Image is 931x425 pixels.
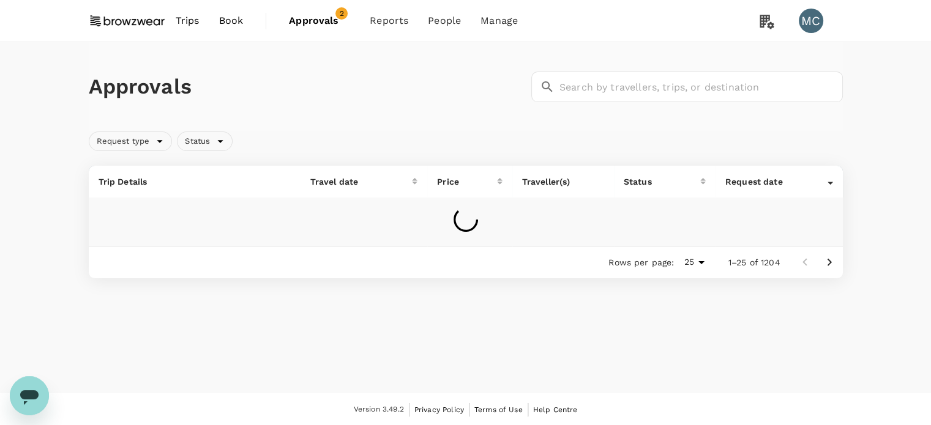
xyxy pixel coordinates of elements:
img: Browzwear Solutions Pte Ltd [89,7,166,34]
span: Book [219,13,244,28]
span: Version 3.49.2 [354,404,404,416]
a: Privacy Policy [414,403,464,416]
div: Travel date [310,176,413,188]
div: Price [437,176,496,188]
div: 25 [679,253,708,271]
span: Privacy Policy [414,405,464,414]
p: Rows per page: [608,256,674,268]
span: Request type [89,136,157,147]
span: Approvals [289,13,350,28]
span: Trips [176,13,200,28]
div: Status [177,131,233,151]
input: Search by travellers, trips, or destination [559,72,843,102]
div: Request type [89,131,173,151]
p: 1–25 of 1204 [728,256,780,268]
h1: Approvals [89,74,526,100]
a: Terms of Use [474,403,523,416]
div: MC [799,9,823,33]
p: Traveller(s) [522,176,604,188]
div: Status [624,176,700,188]
span: 2 [335,7,348,20]
span: Status [178,136,217,147]
span: Manage [480,13,518,28]
span: People [428,13,461,28]
iframe: Button to launch messaging window [10,376,49,415]
a: Help Centre [533,403,578,416]
button: Go to next page [817,250,842,275]
p: Trip Details [99,176,291,188]
div: Request date [725,176,828,188]
span: Terms of Use [474,405,523,414]
span: Reports [370,13,408,28]
span: Help Centre [533,405,578,414]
